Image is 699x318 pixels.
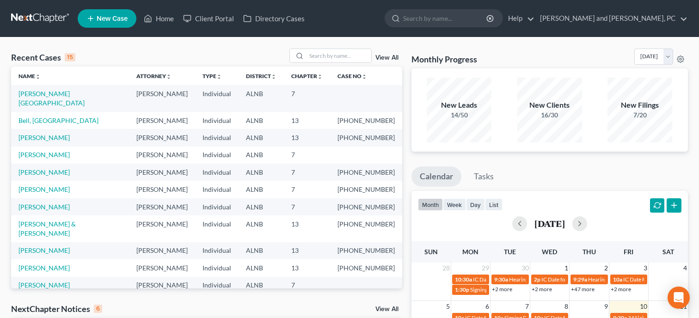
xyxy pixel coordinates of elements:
[427,110,491,120] div: 14/50
[542,248,557,256] span: Wed
[129,181,195,198] td: [PERSON_NAME]
[284,259,330,276] td: 13
[330,129,402,146] td: [PHONE_NUMBER]
[330,259,402,276] td: [PHONE_NUMBER]
[18,281,70,289] a: [PERSON_NAME]
[35,74,41,79] i: unfold_more
[524,301,530,312] span: 7
[317,74,323,79] i: unfold_more
[18,168,70,176] a: [PERSON_NAME]
[129,129,195,146] td: [PERSON_NAME]
[492,286,512,293] a: +2 more
[532,286,552,293] a: +2 more
[613,276,622,283] span: 10a
[564,263,569,274] span: 1
[284,277,330,294] td: 7
[470,286,602,293] span: Signing Date for [PERSON_NAME] & [PERSON_NAME]
[129,164,195,181] td: [PERSON_NAME]
[418,198,443,211] button: month
[375,55,399,61] a: View All
[18,185,70,193] a: [PERSON_NAME]
[284,242,330,259] td: 13
[284,198,330,215] td: 7
[239,259,284,276] td: ALNB
[330,181,402,198] td: [PHONE_NUMBER]
[682,263,688,274] span: 4
[129,85,195,111] td: [PERSON_NAME]
[443,198,466,211] button: week
[521,263,530,274] span: 30
[11,52,75,63] div: Recent Cases
[239,129,284,146] td: ALNB
[18,246,70,254] a: [PERSON_NAME]
[284,147,330,164] td: 7
[195,85,239,111] td: Individual
[337,73,367,79] a: Case Nounfold_more
[18,151,70,159] a: [PERSON_NAME]
[166,74,172,79] i: unfold_more
[643,263,648,274] span: 3
[18,134,70,141] a: [PERSON_NAME]
[564,301,569,312] span: 8
[129,277,195,294] td: [PERSON_NAME]
[284,85,330,111] td: 7
[195,259,239,276] td: Individual
[611,286,631,293] a: +2 more
[271,74,276,79] i: unfold_more
[607,100,672,110] div: New Filings
[603,263,609,274] span: 2
[195,215,239,242] td: Individual
[195,181,239,198] td: Individual
[668,287,690,309] div: Open Intercom Messenger
[427,100,491,110] div: New Leads
[307,49,371,62] input: Search by name...
[284,112,330,129] td: 13
[11,303,102,314] div: NextChapter Notices
[129,259,195,276] td: [PERSON_NAME]
[509,276,581,283] span: Hearing for [PERSON_NAME]
[603,301,609,312] span: 9
[195,164,239,181] td: Individual
[503,10,534,27] a: Help
[535,10,687,27] a: [PERSON_NAME] and [PERSON_NAME], PC
[195,277,239,294] td: Individual
[216,74,222,79] i: unfold_more
[284,164,330,181] td: 7
[330,242,402,259] td: [PHONE_NUMBER]
[485,198,503,211] button: list
[330,164,402,181] td: [PHONE_NUMBER]
[239,242,284,259] td: ALNB
[411,166,461,187] a: Calendar
[291,73,323,79] a: Chapterunfold_more
[639,301,648,312] span: 10
[466,198,485,211] button: day
[195,198,239,215] td: Individual
[18,220,76,237] a: [PERSON_NAME] & [PERSON_NAME]
[239,10,309,27] a: Directory Cases
[18,116,98,124] a: Bell, [GEOGRAPHIC_DATA]
[624,248,633,256] span: Fri
[239,215,284,242] td: ALNB
[441,263,451,274] span: 28
[94,305,102,313] div: 6
[195,112,239,129] td: Individual
[588,276,660,283] span: Hearing for [PERSON_NAME]
[18,264,70,272] a: [PERSON_NAME]
[202,73,222,79] a: Typeunfold_more
[607,110,672,120] div: 7/20
[362,74,367,79] i: unfold_more
[129,242,195,259] td: [PERSON_NAME]
[239,198,284,215] td: ALNB
[246,73,276,79] a: Districtunfold_more
[195,129,239,146] td: Individual
[462,248,478,256] span: Mon
[129,215,195,242] td: [PERSON_NAME]
[239,147,284,164] td: ALNB
[129,198,195,215] td: [PERSON_NAME]
[424,248,438,256] span: Sun
[97,15,128,22] span: New Case
[411,54,477,65] h3: Monthly Progress
[517,100,582,110] div: New Clients
[573,276,587,283] span: 9:29a
[445,301,451,312] span: 5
